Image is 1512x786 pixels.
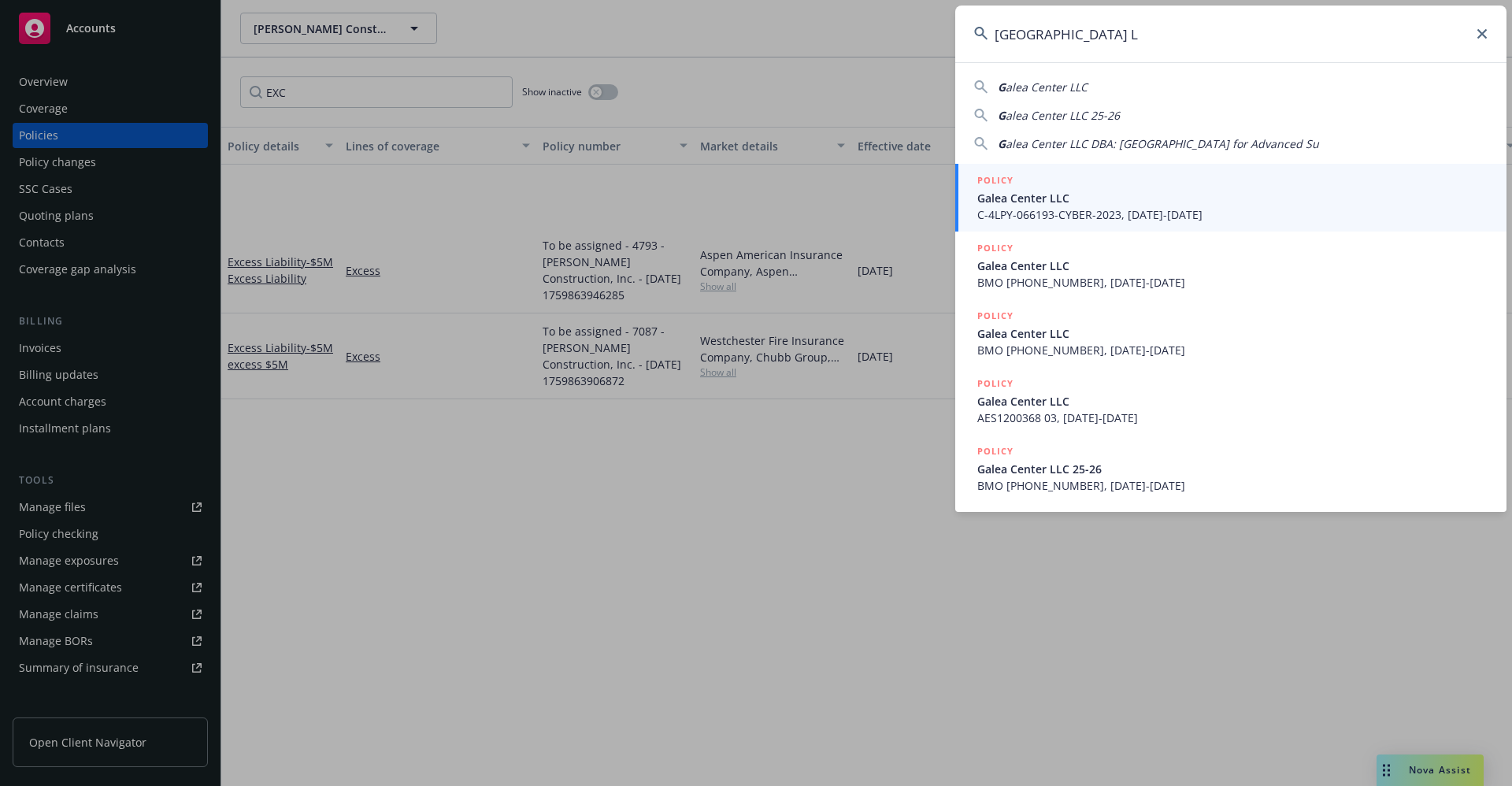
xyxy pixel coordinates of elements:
span: G [998,136,1006,151]
span: BMO [PHONE_NUMBER], [DATE]-[DATE] [977,477,1488,494]
a: POLICYGalea Center LLCC-4LPY-066193-CYBER-2023, [DATE]-[DATE] [955,164,1506,232]
a: POLICYGalea Center LLCAES1200368 03, [DATE]-[DATE] [955,367,1506,435]
span: Galea Center LLC [977,393,1488,410]
span: BMO [PHONE_NUMBER], [DATE]-[DATE] [977,274,1488,291]
span: AES1200368 03, [DATE]-[DATE] [977,410,1488,426]
span: alea Center LLC [1006,80,1088,95]
h5: POLICY [977,443,1014,459]
span: Galea Center LLC [977,190,1488,206]
span: G [998,108,1006,123]
span: Galea Center LLC [977,325,1488,342]
h5: POLICY [977,308,1014,324]
a: POLICYGalea Center LLCBMO [PHONE_NUMBER], [DATE]-[DATE] [955,232,1506,299]
span: alea Center LLC DBA: [GEOGRAPHIC_DATA] for Advanced Su [1006,136,1319,151]
span: Galea Center LLC [977,258,1488,274]
span: G [998,80,1006,95]
a: POLICYGalea Center LLCBMO [PHONE_NUMBER], [DATE]-[DATE] [955,299,1506,367]
span: alea Center LLC 25-26 [1006,108,1120,123]
a: POLICYGalea Center LLC 25-26BMO [PHONE_NUMBER], [DATE]-[DATE] [955,435,1506,502]
span: Galea Center LLC 25-26 [977,461,1488,477]
h5: POLICY [977,376,1014,391]
h5: POLICY [977,172,1014,188]
span: C-4LPY-066193-CYBER-2023, [DATE]-[DATE] [977,206,1488,223]
input: Search... [955,6,1506,62]
h5: POLICY [977,240,1014,256]
span: BMO [PHONE_NUMBER], [DATE]-[DATE] [977,342,1488,358]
